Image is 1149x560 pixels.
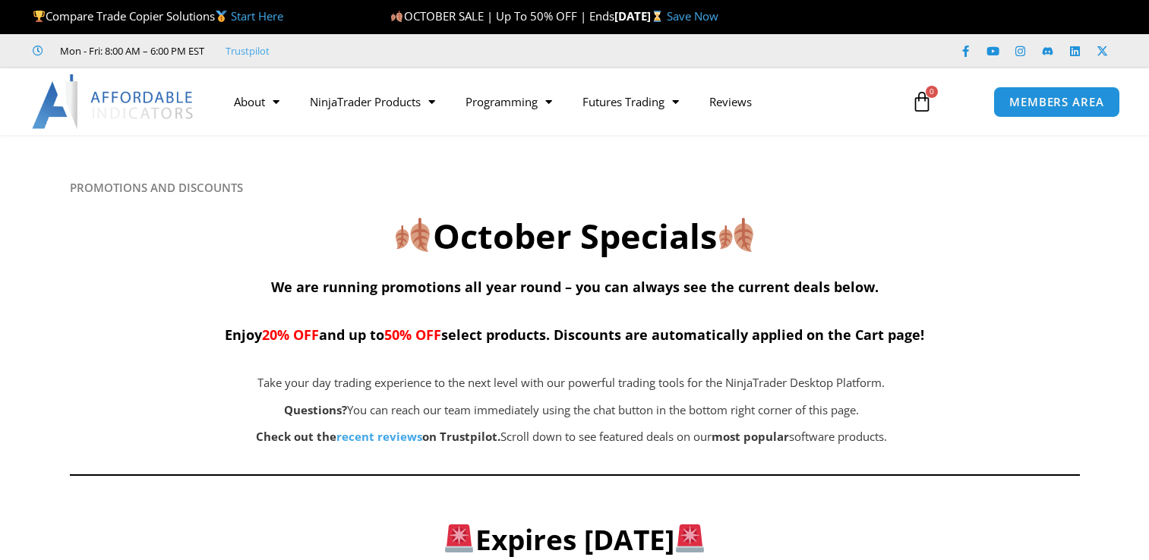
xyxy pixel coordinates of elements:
[219,84,295,119] a: About
[32,74,195,129] img: LogoAI | Affordable Indicators – NinjaTrader
[391,11,402,22] img: 🍂
[56,42,204,60] span: Mon - Fri: 8:00 AM – 6:00 PM EST
[226,42,270,60] a: Trustpilot
[70,181,1080,195] h6: PROMOTIONS AND DISCOUNTS
[219,84,897,119] nav: Menu
[676,524,704,552] img: 🚨
[146,426,998,448] p: Scroll down to see featured deals on our software products.
[216,11,227,22] img: 🥇
[926,86,938,98] span: 0
[390,8,614,24] span: OCTOBER SALE | Up To 50% OFF | Ends
[33,8,283,24] span: Compare Trade Copier Solutions
[256,429,500,444] strong: Check out the on Trustpilot.
[336,429,422,444] a: recent reviews
[567,84,694,119] a: Futures Trading
[94,521,1055,558] h3: Expires [DATE]
[225,326,924,344] span: Enjoy and up to select products. Discounts are automatically applied on the Cart page!
[993,87,1120,118] a: MEMBERS AREA
[712,429,789,444] b: most popular
[271,278,879,296] span: We are running promotions all year round – you can always see the current deals below.
[396,218,430,252] img: 🍂
[889,80,955,124] a: 0
[33,11,45,22] img: 🏆
[445,524,473,552] img: 🚨
[146,400,998,421] p: You can reach our team immediately using the chat button in the bottom right corner of this page.
[284,402,347,417] strong: Questions?
[231,8,283,24] a: Start Here
[295,84,450,119] a: NinjaTrader Products
[450,84,567,119] a: Programming
[667,8,718,24] a: Save Now
[257,375,885,390] span: Take your day trading experience to the next level with our powerful trading tools for the NinjaT...
[1009,96,1104,108] span: MEMBERS AREA
[694,84,767,119] a: Reviews
[384,326,441,344] span: 50% OFF
[614,8,667,24] strong: [DATE]
[719,218,753,252] img: 🍂
[262,326,319,344] span: 20% OFF
[652,11,663,22] img: ⌛
[70,214,1080,259] h2: October Specials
